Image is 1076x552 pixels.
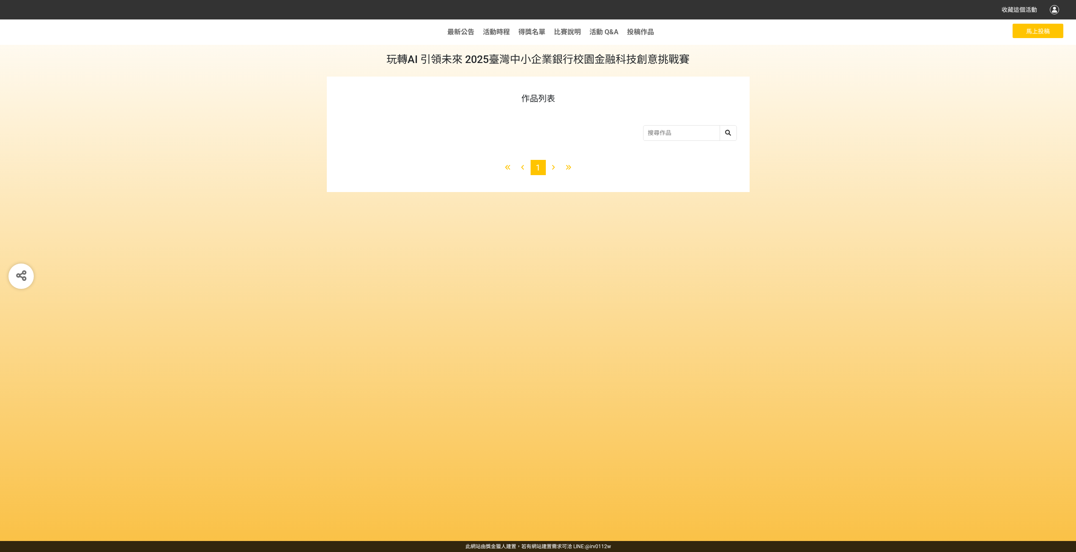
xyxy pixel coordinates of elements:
input: 搜尋作品 [643,126,736,140]
a: 比賽說明 [554,28,581,36]
a: 投稿作品 [627,28,654,36]
a: @irv0112w [585,544,611,549]
button: 馬上投稿 [1013,24,1063,38]
h1: 作品列表 [340,93,737,104]
span: 可洽 LINE: [465,544,611,549]
a: 最新公告 [447,28,474,36]
a: 得獎名單 [518,28,545,36]
span: 玩轉AI 引領未來 2025臺灣中小企業銀行校園金融科技創意挑戰賽 [386,53,690,66]
a: 活動 Q&A [589,28,619,36]
a: 此網站由獎金獵人建置，若有網站建置需求 [465,544,562,549]
a: 活動時程 [483,28,510,36]
span: 1 [536,162,540,173]
span: 收藏這個活動 [1002,6,1037,13]
span: 馬上投稿 [1026,28,1050,35]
